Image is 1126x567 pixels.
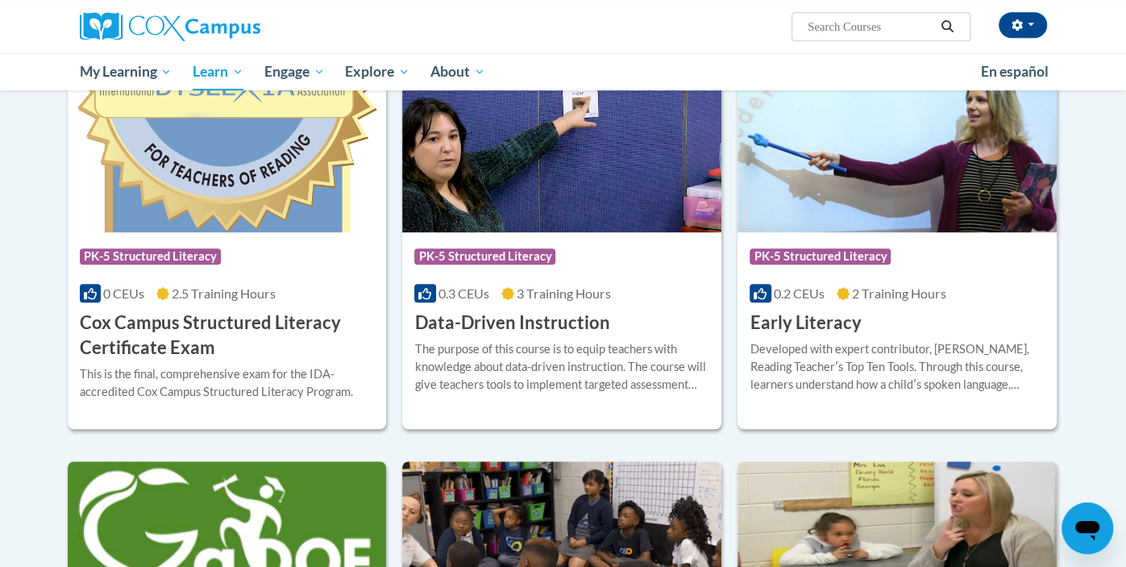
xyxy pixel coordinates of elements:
[264,62,325,81] span: Engage
[852,286,946,301] span: 2 Training Hours
[738,68,1057,232] img: Course Logo
[80,12,386,41] a: Cox Campus
[438,286,489,301] span: 0.3 CEUs
[420,53,496,90] a: About
[69,53,183,90] a: My Learning
[738,68,1057,429] a: Course LogoPK-5 Structured Literacy0.2 CEUs2 Training Hours Early LiteracyDeveloped with expert c...
[172,286,276,301] span: 2.5 Training Hours
[414,248,555,265] span: PK-5 Structured Literacy
[80,12,260,41] img: Cox Campus
[182,53,254,90] a: Learn
[774,286,825,301] span: 0.2 CEUs
[430,62,485,81] span: About
[750,311,861,336] h3: Early Literacy
[806,17,935,36] input: Search Courses
[56,53,1071,90] div: Main menu
[402,68,721,429] a: Course LogoPK-5 Structured Literacy0.3 CEUs3 Training Hours Data-Driven InstructionThe purpose of...
[80,311,375,361] h3: Cox Campus Structured Literacy Certificate Exam
[1062,502,1113,554] iframe: Button to launch messaging window
[103,286,144,301] span: 0 CEUs
[254,53,335,90] a: Engage
[68,68,387,429] a: Course LogoPK-5 Structured Literacy0 CEUs2.5 Training Hours Cox Campus Structured Literacy Certif...
[414,311,609,336] h3: Data-Driven Instruction
[750,248,891,265] span: PK-5 Structured Literacy
[517,286,611,301] span: 3 Training Hours
[79,62,172,81] span: My Learning
[193,62,243,81] span: Learn
[750,340,1045,394] div: Developed with expert contributor, [PERSON_NAME], Reading Teacherʹs Top Ten Tools. Through this c...
[970,55,1059,89] a: En español
[68,68,387,232] img: Course Logo
[999,12,1047,38] button: Account Settings
[334,53,420,90] a: Explore
[402,68,721,232] img: Course Logo
[981,63,1049,80] span: En español
[935,17,959,36] button: Search
[80,248,221,265] span: PK-5 Structured Literacy
[345,62,409,81] span: Explore
[414,340,709,394] div: The purpose of this course is to equip teachers with knowledge about data-driven instruction. The...
[80,365,375,401] div: This is the final, comprehensive exam for the IDA-accredited Cox Campus Structured Literacy Program.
